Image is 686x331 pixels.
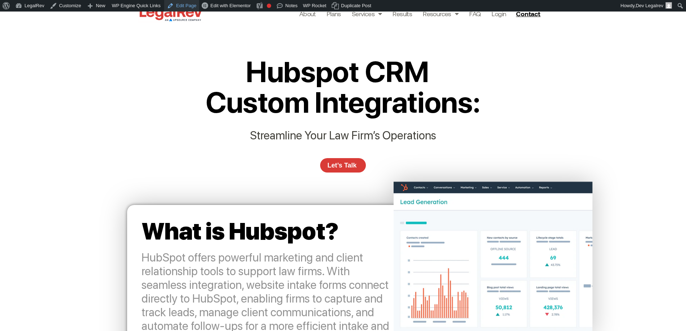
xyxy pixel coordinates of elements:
[469,9,481,19] a: FAQ
[516,10,540,17] span: Contact
[423,9,458,19] a: Resources
[320,158,366,173] a: Let’s Talk
[492,9,506,19] a: Login
[327,162,357,169] span: Let’s Talk
[142,219,394,243] h2: What is Hubspot?
[636,3,663,8] span: Dev Legalrev
[513,8,545,19] a: Contact
[267,4,271,8] div: Focus keyphrase not set
[393,9,412,19] a: Results
[198,57,488,118] h2: Hubspot CRM Custom Integrations:
[210,3,251,8] span: Edit with Elementor
[138,129,548,142] p: Streamline Your Law Firm’s Operations
[352,9,382,19] a: Services
[327,9,341,19] a: Plans
[299,9,506,19] nav: Menu
[299,9,316,19] a: About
